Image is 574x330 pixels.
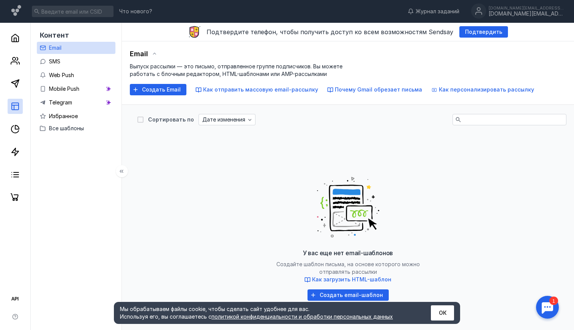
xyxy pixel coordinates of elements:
[431,86,534,93] button: Как персонализировать рассылку
[32,6,114,17] input: Введите email или CSID
[404,8,463,15] a: Журнал заданий
[489,6,565,10] div: [DOMAIN_NAME][EMAIL_ADDRESS][DOMAIN_NAME]
[431,305,454,321] button: ОК
[312,276,391,283] span: Как загрузить HTML-шаблон
[320,292,383,298] span: Создать email-шаблон
[37,83,115,95] a: Mobile Push
[307,289,389,301] button: Создать email-шаблон
[439,86,534,93] span: Как персонализировать рассылку
[304,276,391,283] button: Как загрузить HTML-шаблон
[303,249,393,257] span: У вас еще нет email-шаблонов
[196,86,318,93] button: Как отправить массовую email-рассылку
[203,86,318,93] span: Как отправить массовую email-рассылку
[37,42,115,54] a: Email
[207,28,453,36] span: Подтвердите телефон, чтобы получить доступ ко всем возможностям Sendsay
[119,9,152,14] span: Что нового?
[130,50,148,58] span: Email
[37,110,115,122] a: Избранное
[40,122,112,134] button: Все шаблоны
[130,84,186,95] button: Создать Email
[335,86,422,93] span: Почему Gmail обрезает письма
[489,11,565,17] div: [DOMAIN_NAME][EMAIL_ADDRESS][DOMAIN_NAME]
[148,117,194,122] div: Сортировать по
[37,69,115,81] a: Web Push
[49,125,84,131] span: Все шаблоны
[416,8,459,15] span: Журнал заданий
[115,9,156,14] a: Что нового?
[211,313,393,320] a: политикой конфиденциальности и обработки персональных данных
[49,99,72,106] span: Telegram
[130,63,342,77] span: Выпуск рассылки — это письмо, отправленное группе подписчиков. Вы можете работать с блочным редак...
[49,85,79,92] span: Mobile Push
[49,113,78,119] span: Избранное
[37,96,115,109] a: Telegram
[37,55,115,68] a: SMS
[120,305,412,321] div: Мы обрабатываем файлы cookie, чтобы сделать сайт удобнее для вас. Используя его, вы соглашаетесь c
[465,29,502,35] span: Подтвердить
[199,114,255,125] button: Дате изменения
[17,5,26,13] div: 1
[49,44,61,51] span: Email
[40,31,69,39] span: Контент
[202,117,245,123] span: Дате изменения
[142,87,181,93] span: Создать Email
[459,26,508,38] button: Подтвердить
[49,72,74,78] span: Web Push
[327,86,422,93] button: Почему Gmail обрезает письма
[49,58,60,65] span: SMS
[272,261,424,283] span: Создайте шаблон письма, на основе которого можно отправлять рассылки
